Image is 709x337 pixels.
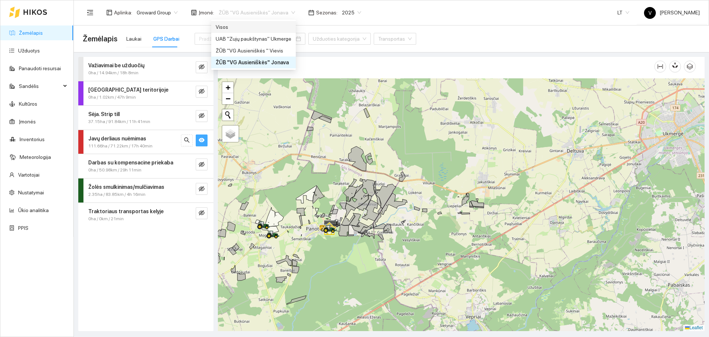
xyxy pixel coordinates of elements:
span: Groward Group [137,7,178,18]
div: Visos [216,23,291,31]
span: V [648,7,652,19]
div: GPS Darbai [153,35,179,43]
span: Sezonas : [316,8,338,17]
span: + [226,83,230,92]
span: [PERSON_NAME] [644,10,700,16]
div: Sėja. Strip till37.15ha / 91.84km / 11h 41mineye-invisible [78,106,213,130]
a: Layers [222,126,239,142]
a: Įmonės [19,119,36,125]
span: eye-invisible [199,64,205,71]
div: ŽŪB "VG Ausieniškės " Vievis [211,45,296,57]
a: Užduotys [18,48,40,54]
span: 111.66ha / 71.22km / 17h 40min [88,143,153,150]
button: search [181,135,193,146]
div: Visos [211,21,296,33]
span: calendar [308,10,314,16]
span: 2.35ha / 83.85km / 4h 16min [88,191,145,198]
div: ŽŪB "VG Ausieniškės" Jonava [216,58,291,67]
span: Aplinka : [114,8,132,17]
span: 0ha / 50.98km / 29h 11min [88,167,141,174]
a: Inventorius [20,136,45,142]
div: UAB "Zujų paukštynas" Ukmerge [211,33,296,45]
span: 2025 [342,7,361,18]
div: Žemėlapis [227,56,654,77]
button: eye [196,135,208,146]
a: Vartotojai [18,172,40,178]
span: Įmonė : [199,8,214,17]
span: column-width [655,64,666,69]
strong: Javų derliaus nuėmimas [88,136,146,142]
span: eye-invisible [199,113,205,120]
div: [GEOGRAPHIC_DATA] teritorijoje0ha / 1.02km / 47h 9mineye-invisible [78,81,213,105]
span: eye [199,137,205,144]
a: Kultūros [19,101,37,107]
a: Zoom out [222,93,233,104]
span: Sandėlis [19,79,61,93]
a: Žemėlapis [19,30,43,36]
button: menu-fold [83,5,97,20]
input: Pradžios data [199,35,241,43]
span: layout [106,10,112,16]
span: 0ha / 0km / 21min [88,215,124,222]
div: Javų derliaus nuėmimas111.66ha / 71.22km / 17h 40minsearcheye [78,130,213,154]
button: eye-invisible [196,86,208,98]
span: menu-fold [87,9,93,16]
div: ŽŪB "VG Ausieniškės " Vievis [216,47,291,55]
strong: [GEOGRAPHIC_DATA] teritorijoje [88,87,168,93]
strong: Važiavimai be užduočių [88,62,144,68]
strong: Traktoriaus transportas kelyje [88,208,164,214]
button: eye-invisible [196,110,208,122]
span: eye-invisible [199,210,205,217]
span: LT [617,7,629,18]
span: ŽŪB "VG Ausieniškės" Jonava [219,7,295,18]
div: UAB "Zujų paukštynas" Ukmerge [216,35,291,43]
a: Leaflet [685,325,703,330]
a: Ūkio analitika [18,207,49,213]
span: search [184,137,190,144]
span: 0ha / 14.94km / 18h 8min [88,69,138,76]
strong: Sėja. Strip till [88,111,120,117]
strong: Žolės smulkinimas/mulčiavimas [88,184,164,190]
button: Initiate a new search [222,109,233,120]
button: eye-invisible [196,159,208,170]
div: Laukai [126,35,141,43]
a: Nustatymai [18,190,44,195]
div: ŽŪB "VG Ausieniškės" Jonava [211,57,296,68]
span: eye-invisible [199,161,205,168]
div: Darbas su kompensacine priekaba0ha / 50.98km / 29h 11mineye-invisible [78,154,213,178]
a: Meteorologija [20,154,51,160]
span: Žemėlapis [83,33,117,45]
span: 37.15ha / 91.84km / 11h 41min [88,118,150,125]
span: 0ha / 1.02km / 47h 9min [88,94,136,101]
a: Panaudoti resursai [19,65,61,71]
strong: Darbas su kompensacine priekaba [88,160,173,166]
span: − [226,94,230,103]
div: Važiavimai be užduočių0ha / 14.94km / 18h 8mineye-invisible [78,57,213,81]
button: column-width [654,61,666,72]
div: Traktoriaus transportas kelyje0ha / 0km / 21mineye-invisible [78,203,213,227]
span: shop [191,10,197,16]
button: eye-invisible [196,183,208,195]
a: PPIS [18,225,28,231]
div: Žolės smulkinimas/mulčiavimas2.35ha / 83.85km / 4h 16mineye-invisible [78,178,213,202]
span: eye-invisible [199,186,205,193]
a: Zoom in [222,82,233,93]
button: eye-invisible [196,61,208,73]
button: eye-invisible [196,207,208,219]
span: eye-invisible [199,88,205,95]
